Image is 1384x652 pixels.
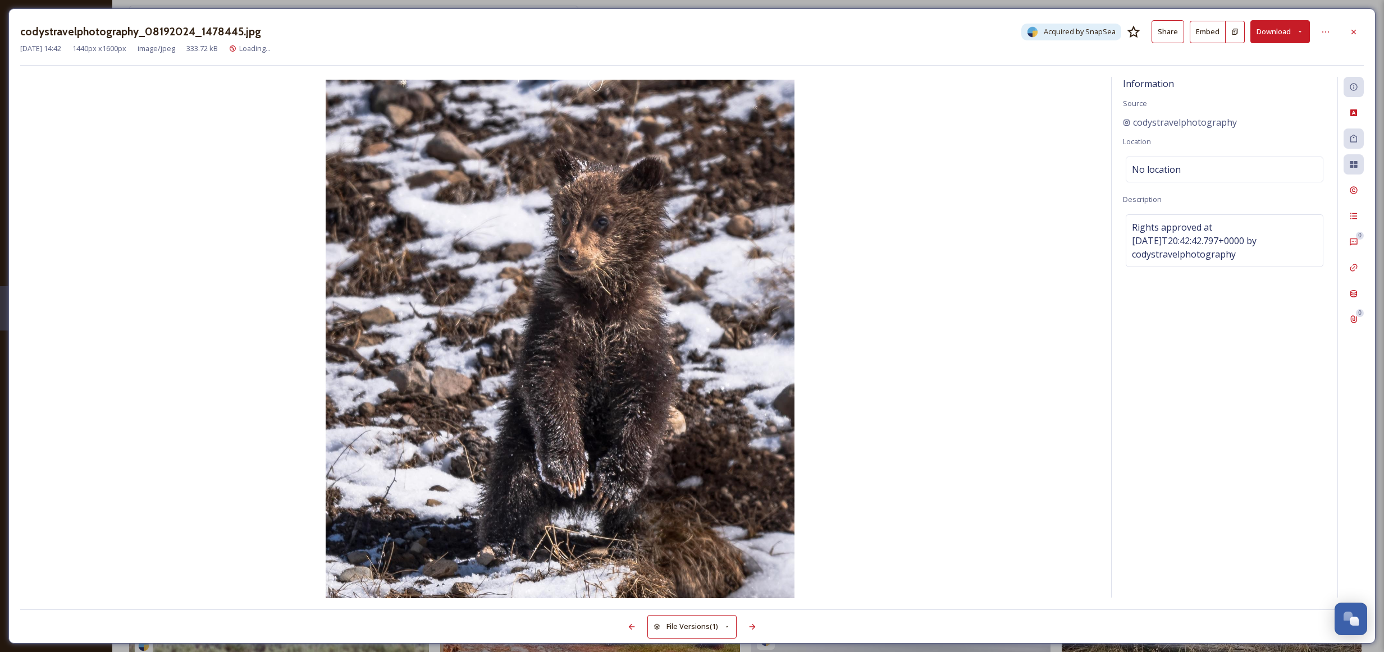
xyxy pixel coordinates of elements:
[1250,20,1310,43] button: Download
[1356,232,1364,240] div: 0
[72,43,126,54] span: 1440 px x 1600 px
[1123,194,1162,204] span: Description
[20,24,261,40] h3: codystravelphotography_08192024_1478445.jpg
[1123,98,1147,108] span: Source
[186,43,218,54] span: 333.72 kB
[20,43,61,54] span: [DATE] 14:42
[647,615,737,638] button: File Versions(1)
[138,43,175,54] span: image/jpeg
[1152,20,1184,43] button: Share
[1133,116,1237,129] span: codystravelphotography
[1123,77,1174,90] span: Information
[1335,603,1367,635] button: Open Chat
[1132,163,1181,176] span: No location
[1356,309,1364,317] div: 0
[1044,26,1116,37] span: Acquired by SnapSea
[1123,136,1151,146] span: Location
[1123,116,1237,129] a: codystravelphotography
[1190,21,1226,43] button: Embed
[20,80,1100,600] img: 2f3e45eb20beb7572bd42f909db039969ce1633b3f5865bfd22ea9c604e2e930.jpg
[239,43,271,53] span: Loading...
[1132,221,1317,261] span: Rights approved at [DATE]T20:42:42.797+0000 by codystravelphotography
[1027,26,1038,38] img: snapsea-logo.png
